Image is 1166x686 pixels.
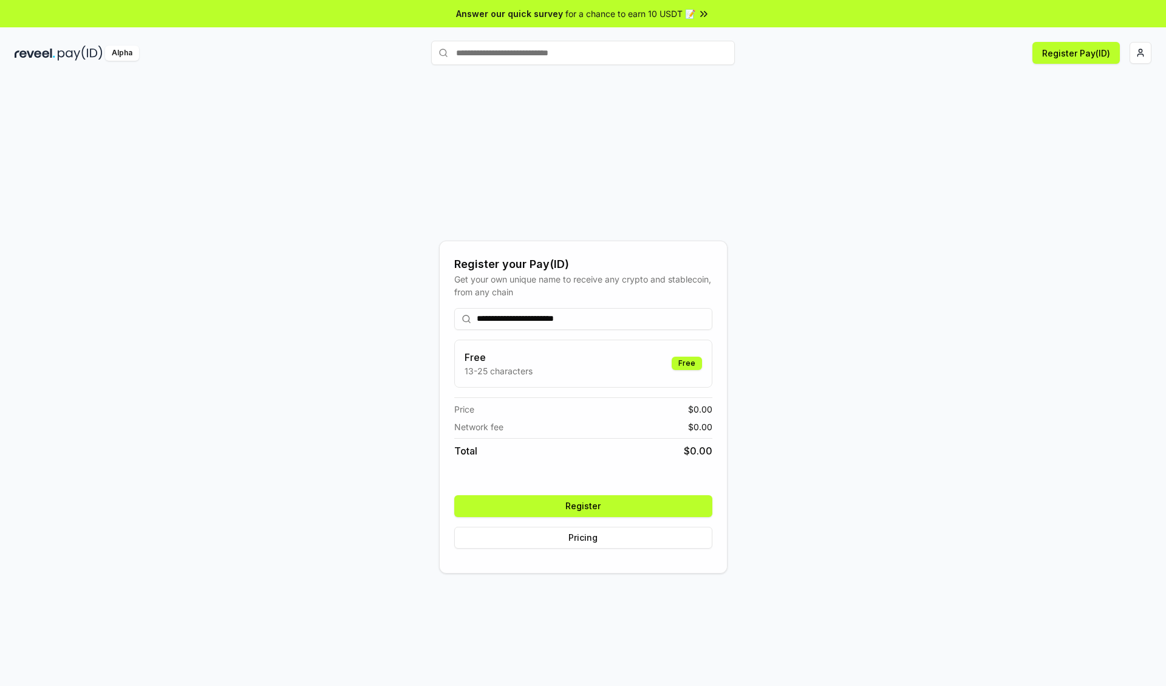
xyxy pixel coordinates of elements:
[672,357,702,370] div: Free
[456,7,563,20] span: Answer our quick survey
[688,403,712,416] span: $ 0.00
[454,256,712,273] div: Register your Pay(ID)
[454,420,503,433] span: Network fee
[58,46,103,61] img: pay_id
[454,403,474,416] span: Price
[454,527,712,549] button: Pricing
[565,7,695,20] span: for a chance to earn 10 USDT 📝
[105,46,139,61] div: Alpha
[688,420,712,433] span: $ 0.00
[684,444,712,458] span: $ 0.00
[465,350,533,365] h3: Free
[465,365,533,377] p: 13-25 characters
[454,273,712,298] div: Get your own unique name to receive any crypto and stablecoin, from any chain
[15,46,55,61] img: reveel_dark
[454,495,712,517] button: Register
[1032,42,1120,64] button: Register Pay(ID)
[454,444,477,458] span: Total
